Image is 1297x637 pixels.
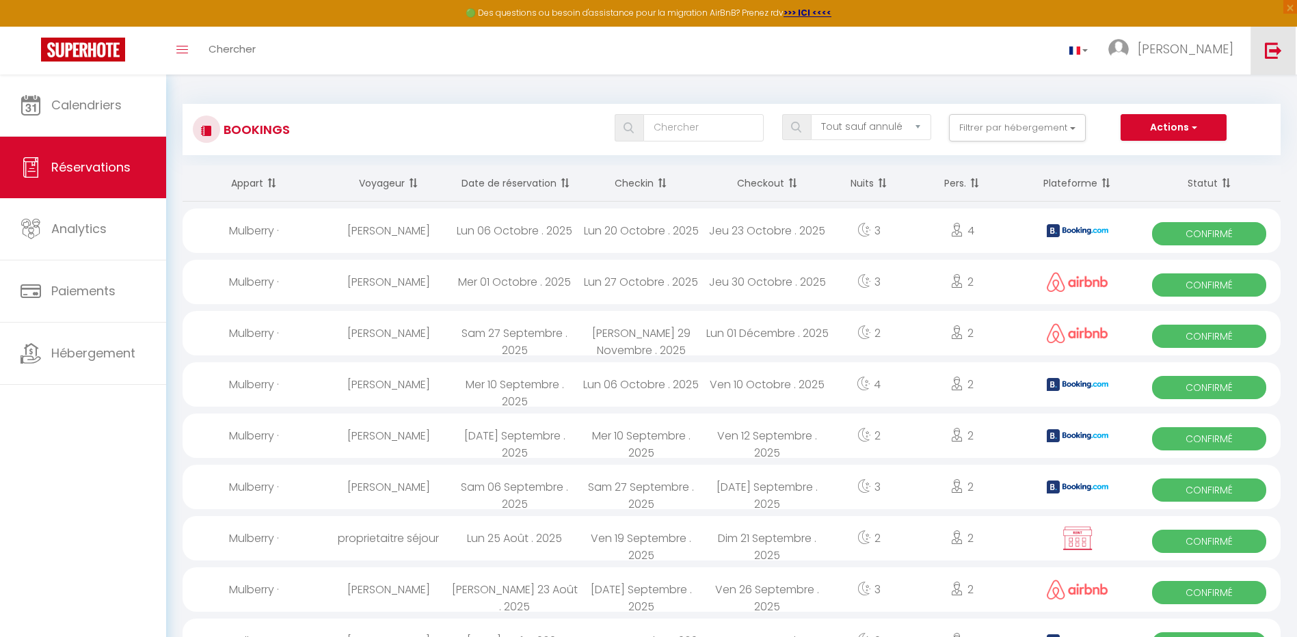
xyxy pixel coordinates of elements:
[704,165,831,202] th: Sort by checkout
[183,165,325,202] th: Sort by rentals
[784,7,831,18] a: >>> ICI <<<<
[907,165,1017,202] th: Sort by people
[1265,42,1282,59] img: logout
[41,38,125,62] img: Super Booking
[198,27,266,74] a: Chercher
[949,114,1086,141] button: Filtrer par hébergement
[51,282,116,299] span: Paiements
[51,96,122,113] span: Calendriers
[1017,165,1138,202] th: Sort by channel
[831,165,907,202] th: Sort by nights
[51,220,107,237] span: Analytics
[325,165,452,202] th: Sort by guest
[51,159,131,176] span: Réservations
[643,114,764,141] input: Chercher
[1108,39,1129,59] img: ...
[1138,40,1233,57] span: [PERSON_NAME]
[1138,165,1281,202] th: Sort by status
[209,42,256,56] span: Chercher
[51,344,135,362] span: Hébergement
[220,114,290,145] h3: Bookings
[578,165,704,202] th: Sort by checkin
[451,165,578,202] th: Sort by booking date
[1121,114,1226,141] button: Actions
[1098,27,1251,74] a: ... [PERSON_NAME]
